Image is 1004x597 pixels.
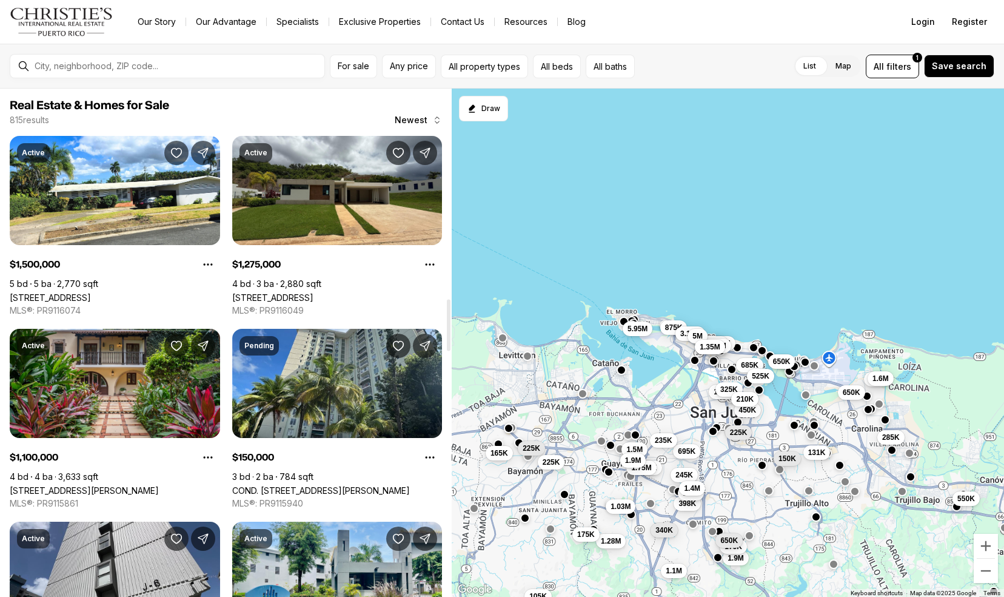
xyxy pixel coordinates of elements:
[626,444,643,454] span: 1.5M
[232,485,410,496] a: COND. CONCORDIA GARDENS II #11-K, SAN JUAN PR, 00924
[196,445,220,470] button: Property options
[671,468,698,482] button: 245K
[533,55,581,78] button: All beds
[911,17,935,27] span: Login
[606,499,635,513] button: 1.03M
[413,334,437,358] button: Share Property
[22,148,45,158] p: Active
[741,360,758,370] span: 685K
[395,115,427,125] span: Newest
[695,339,725,354] button: 1.35M
[706,341,726,351] span: 3.95M
[386,141,410,165] button: Save Property: 162 St. MONTEAZUL #162
[868,374,886,383] span: 250K
[673,444,700,458] button: 695K
[838,385,865,399] button: 650K
[601,536,621,546] span: 1.28M
[945,10,994,34] button: Register
[338,61,369,71] span: For sale
[459,96,508,121] button: Start drawing
[621,442,648,456] button: 1.5M
[495,13,557,30] a: Resources
[418,252,442,277] button: Property options
[868,371,894,386] button: 1.6M
[22,534,45,544] p: Active
[10,99,169,112] span: Real Estate & Homes for Sale
[924,55,994,78] button: Save search
[872,374,889,383] span: 1.6M
[738,405,756,414] span: 450K
[772,356,790,366] span: 650K
[486,445,513,460] button: 165K
[244,341,274,351] p: Pending
[768,354,795,368] button: 650K
[720,536,738,545] span: 650K
[715,533,743,548] button: 650K
[244,534,267,544] p: Active
[803,445,830,460] button: 131K
[886,60,911,73] span: filters
[679,481,705,496] button: 1.4M
[706,338,723,348] span: 245K
[678,498,696,508] span: 398K
[623,321,652,336] button: 5.95M
[877,430,905,445] button: 285K
[577,530,595,539] span: 175K
[866,55,919,78] button: Allfilters1
[774,451,801,465] button: 150K
[916,53,919,62] span: 1
[624,456,641,465] span: 1.9M
[386,527,410,551] button: Save Property: 161 AVE. CESAR GONZALEZ COND. PAVILLION COURT #10B
[957,493,975,503] span: 550K
[680,328,700,338] span: 3.15M
[932,61,986,71] span: Save search
[651,522,678,537] button: 340K
[654,435,672,445] span: 235K
[596,534,626,548] button: 1.28M
[649,433,677,447] button: 235K
[627,323,648,333] span: 5.95M
[734,402,761,417] button: 450K
[863,371,891,386] button: 250K
[684,484,700,493] span: 1.4M
[382,55,436,78] button: Any price
[714,387,731,397] span: 185K
[10,292,91,303] a: 13 CALLE, GUAYNABO PR, 00966
[22,341,45,351] p: Active
[843,387,860,397] span: 650K
[418,445,442,470] button: Property options
[626,460,656,475] button: 1.75M
[518,440,545,455] button: 225K
[720,384,738,394] span: 325K
[661,564,687,578] button: 1.1M
[191,141,215,165] button: Share Property
[386,334,410,358] button: Save Property: COND. CONCORDIA GARDENS II #11-K
[678,446,695,456] span: 695K
[639,463,657,473] span: 900K
[952,17,987,27] span: Register
[675,470,693,480] span: 245K
[688,329,708,343] button: 5M
[191,527,215,551] button: Share Property
[882,433,900,442] span: 285K
[725,425,752,440] button: 225K
[431,13,494,30] button: Contact Us
[874,60,884,73] span: All
[490,448,508,457] span: 165K
[267,13,329,30] a: Specialists
[390,61,428,71] span: Any price
[330,55,377,78] button: For sale
[974,534,998,558] button: Zoom in
[10,115,49,125] p: 815 results
[709,336,735,351] button: 3.8M
[186,13,266,30] a: Our Advantage
[572,527,600,542] button: 175K
[826,55,861,77] label: Map
[542,457,560,467] span: 225K
[586,55,635,78] button: All baths
[675,326,705,340] button: 3.15M
[701,336,728,350] button: 245K
[523,443,540,453] span: 225K
[794,55,826,77] label: List
[736,394,754,403] span: 210K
